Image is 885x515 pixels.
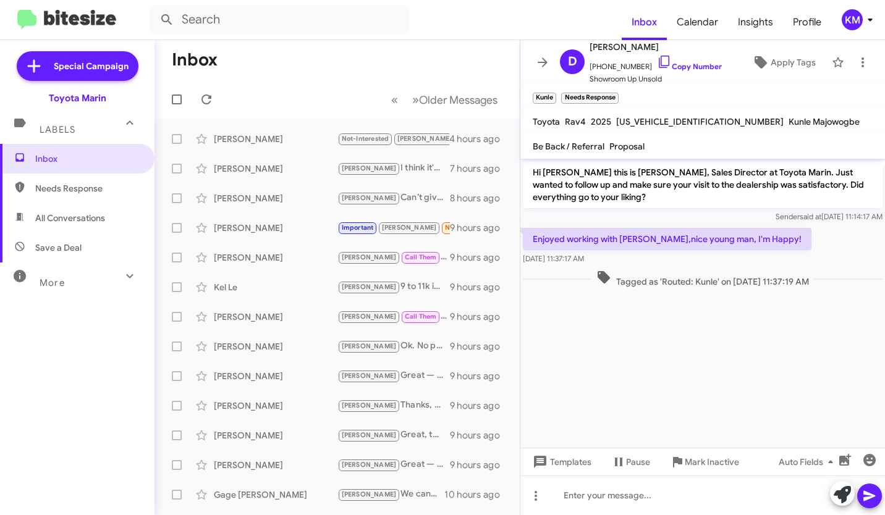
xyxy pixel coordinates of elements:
span: Rav4 [565,116,586,127]
span: Special Campaign [54,60,129,72]
a: Profile [783,4,831,40]
div: I completely understand. I'll have [PERSON_NAME] reach out to you. Thank you! [337,309,450,324]
nav: Page navigation example [384,87,505,112]
div: [PERSON_NAME] [214,429,337,442]
small: Needs Response [561,93,618,104]
span: Toyota [533,116,560,127]
div: 9 hours ago [450,340,510,353]
div: I think it's okay just cause I want something fast and I know those cars are a lil more expensive... [337,161,450,175]
div: [PERSON_NAME] [214,370,337,382]
div: Toyota Marin [49,92,106,104]
div: [PERSON_NAME] [214,251,337,264]
div: 9 hours ago [450,429,510,442]
div: Kel Le [214,281,337,293]
span: [PERSON_NAME] [342,164,397,172]
div: 8 hours ago [450,192,510,204]
div: Great — we'd love to appraise and buy your Civic. What's the best day/time to bring it in? [337,369,450,383]
span: Tagged as 'Routed: Kunle' on [DATE] 11:37:19 AM [591,270,814,288]
span: Kunle Majowogbe [789,116,860,127]
div: Can’t give an exact offer remotely. May we schedule a quick appraisal? [337,191,450,205]
span: More [40,277,65,288]
div: He has the authorization to sell on my behalf. [337,250,450,264]
span: [DATE] 11:37:17 AM [523,254,584,263]
div: [PERSON_NAME] [214,311,337,323]
span: [PERSON_NAME] [342,342,397,350]
button: Templates [520,451,601,473]
button: KM [831,9,871,30]
div: Great, thank you. Can we schedule a quick appointment to inspect and finalize an offer? What day/... [337,428,450,442]
span: [US_VEHICLE_IDENTIFICATION_NUMBER] [616,116,784,127]
div: [PERSON_NAME] [214,459,337,471]
div: Great — we’d love to make an offer. What days/times work to bring the Camry in for a quick apprai... [337,458,450,472]
div: [PERSON_NAME] [214,162,337,175]
span: [PHONE_NUMBER] [590,54,722,73]
div: I just finished getting an estimate to polish rims. There is also a 3" x 2" piece of the bumper t... [337,132,449,146]
span: [PERSON_NAME] [342,194,397,202]
span: Apply Tags [771,51,816,73]
div: 9 hours ago [450,251,510,264]
span: Important [342,224,374,232]
span: Needs Response [445,224,498,232]
span: Save a Deal [35,241,82,254]
span: Sender [DATE] 11:14:17 AM [776,212,883,221]
span: said at [800,212,821,221]
div: Thanks, we can’t confirm figures remotely. We’d like to inspect your vehicle and discuss value in... [337,398,450,412]
button: Previous [384,87,405,112]
a: Inbox [622,4,667,40]
div: Ok, thanks! [337,220,450,235]
button: Pause [601,451,660,473]
span: [PERSON_NAME] [397,135,452,143]
div: [PERSON_NAME] [214,400,337,412]
span: Pause [626,451,650,473]
span: Inbox [35,153,140,165]
span: All Conversations [35,212,105,224]
div: 9 hours ago [450,281,510,293]
button: Auto Fields [769,451,848,473]
input: Search [150,5,409,35]
span: Not-Interested [342,135,389,143]
span: Call Them [405,253,437,261]
span: Auto Fields [779,451,838,473]
a: Copy Number [657,62,722,71]
div: 9 hours ago [450,400,510,412]
div: 10 hours ago [444,488,510,501]
div: KM [842,9,863,30]
span: D [568,52,577,72]
span: Mark Inactive [685,451,739,473]
span: Needs Response [35,182,140,195]
span: [PERSON_NAME] [342,431,397,439]
span: » [412,92,419,107]
a: Special Campaign [17,51,138,81]
span: [PERSON_NAME] [382,224,437,232]
span: Proposal [609,141,645,152]
div: 9 hours ago [450,311,510,323]
button: Next [405,87,505,112]
span: [PERSON_NAME] [342,283,397,291]
p: Hi [PERSON_NAME] this is [PERSON_NAME], Sales Director at Toyota Marin. Just wanted to follow up ... [523,161,883,208]
div: 9 to 11k is the expected private save price [337,280,450,294]
span: [PERSON_NAME] [342,253,397,261]
div: We can appraise your Charger and see what's possible. What day/time works best for you to stop by? [337,487,444,501]
span: Templates [530,451,591,473]
span: Call Them [405,312,437,320]
div: 7 hours ago [450,162,510,175]
p: Enjoyed working with [PERSON_NAME],nice young man, I'm Happy! [523,228,811,250]
span: Labels [40,124,75,135]
h1: Inbox [172,50,218,70]
a: Calendar [667,4,728,40]
div: Ok. No problem [337,339,450,353]
div: 9 hours ago [450,222,510,234]
span: 2025 [591,116,611,127]
button: Mark Inactive [660,451,749,473]
span: [PERSON_NAME] [342,372,397,380]
div: 9 hours ago [450,459,510,471]
a: Insights [728,4,783,40]
div: [PERSON_NAME] [214,222,337,234]
button: Apply Tags [741,51,826,73]
div: [PERSON_NAME] [214,192,337,204]
span: [PERSON_NAME] [342,490,397,498]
